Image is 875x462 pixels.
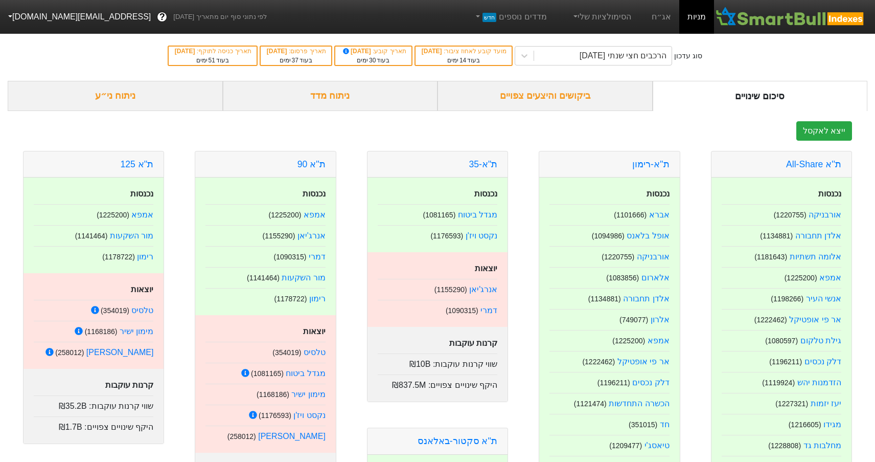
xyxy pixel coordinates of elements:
[469,285,497,294] a: אנרג'יאן
[85,327,118,336] small: ( 1168186 )
[369,57,376,64] span: 30
[458,210,497,219] a: מגדל ביטוח
[297,231,326,240] a: אנרג'יאן
[227,432,256,441] small: ( 258012 )
[771,295,803,303] small: ( 1198266 )
[272,348,301,357] small: ( 354019 )
[266,56,326,65] div: בעוד ימים
[309,294,326,303] a: רימון
[293,411,326,420] a: נקסט ויז'ן
[223,81,438,111] div: ניתוח מדד
[262,232,295,240] small: ( 1155290 )
[470,7,551,27] a: מדדים נוספיםחדש
[274,253,307,261] small: ( 1090315 )
[120,327,153,336] a: מימון ישיר
[102,253,135,261] small: ( 1178722 )
[8,81,223,111] div: ניתוח ני״ע
[131,306,153,315] a: טלסיס
[623,294,669,303] a: אלדן תחבורה
[110,231,153,240] a: מור השקעות
[789,315,841,324] a: אר פי אופטיקל
[648,336,670,345] a: אמפא
[754,253,787,261] small: ( 1181643 )
[34,416,153,433] div: היקף שינויים צפויים :
[632,159,670,169] a: ת''א-רימון
[469,159,498,169] a: ת"א-35
[574,400,607,408] small: ( 1121474 )
[137,252,153,261] a: רימון
[267,48,289,55] span: [DATE]
[297,159,326,169] a: ת''א 90
[421,47,506,56] div: מועד קובע לאחוז ציבור :
[378,375,497,391] div: היקף שינויים צפויים :
[274,295,307,303] small: ( 1178722 )
[580,50,667,62] div: הרכבים חצי שנתי [DATE]
[446,306,478,315] small: ( 1090315 )
[292,57,298,64] span: 37
[304,348,326,357] a: טלסיס
[588,295,621,303] small: ( 1134881 )
[449,339,497,347] strong: קרנות עוקבות
[797,378,841,387] a: הזדמנות יהש
[768,442,801,450] small: ( 1228808 )
[567,7,636,27] a: הסימולציות שלי
[131,285,153,294] strong: יוצאות
[97,211,129,219] small: ( 1225200 )
[609,442,642,450] small: ( 1209477 )
[59,402,87,410] span: ₪35.2B
[418,436,497,446] a: ת''א סקטור-באלאנס
[651,315,670,324] a: אלרון
[459,57,466,64] span: 14
[627,231,669,240] a: אופל בלאנס
[754,316,787,324] small: ( 1222462 )
[59,423,82,431] span: ₪1.7B
[269,211,302,219] small: ( 1225200 )
[55,348,84,357] small: ( 258012 )
[130,189,153,198] strong: נכנסות
[340,56,406,65] div: בעוד ימים
[796,121,852,141] button: ייצא לאקסל
[644,441,670,450] a: טיאסג'י
[641,273,670,282] a: אלארום
[606,274,639,282] small: ( 1083856 )
[803,441,841,450] a: מחלבות גד
[614,211,647,219] small: ( 1101666 )
[597,379,630,387] small: ( 1196211 )
[790,252,841,261] a: אלומה תשתיות
[430,232,463,240] small: ( 1176593 )
[303,189,326,198] strong: נכנסות
[774,211,807,219] small: ( 1220755 )
[632,378,669,387] a: דלק נכסים
[257,390,289,399] small: ( 1168186 )
[101,306,129,315] small: ( 354019 )
[612,337,645,345] small: ( 1225200 )
[653,81,868,111] div: סיכום שינויים
[617,357,670,366] a: אר פי אופטיקל
[475,264,497,273] strong: יוצאות
[173,12,267,22] span: לפי נתוני סוף יום מתאריך [DATE]
[174,47,251,56] div: תאריך כניסה לתוקף :
[647,189,670,198] strong: נכנסות
[304,210,326,219] a: אמפא
[131,210,153,219] a: אמפא
[120,159,153,169] a: ת''א 125
[34,395,153,412] div: שווי קרנות עוקבות :
[823,420,841,429] a: מגידו
[174,56,251,65] div: בעוד ימים
[423,211,455,219] small: ( 1081165 )
[474,189,497,198] strong: נכנסות
[480,306,497,315] a: דמרי
[592,232,625,240] small: ( 1094986 )
[392,381,426,389] span: ₪837.5M
[762,379,795,387] small: ( 1119924 )
[259,411,291,420] small: ( 1176593 )
[378,354,497,370] div: שווי קרנות עוקבות :
[105,381,153,389] strong: קרנות עוקבות
[247,274,280,282] small: ( 1141464 )
[286,369,325,378] a: מגדל ביטוח
[609,399,669,408] a: הכשרה התחדשות
[806,294,841,303] a: אנשי העיר
[765,337,798,345] small: ( 1080597 )
[421,56,506,65] div: בעוד ימים
[789,421,821,429] small: ( 1216605 )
